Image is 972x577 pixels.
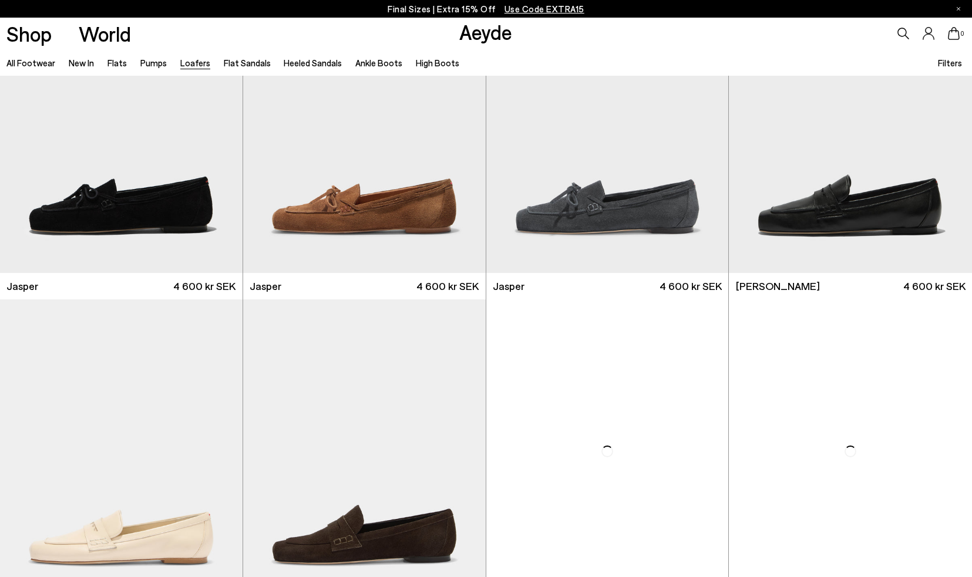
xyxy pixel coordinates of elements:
span: Filters [938,58,962,68]
a: Jasper 4 600 kr SEK [486,273,729,299]
a: Flat Sandals [224,58,271,68]
a: Flats [107,58,127,68]
span: Navigate to /collections/ss25-final-sizes [505,4,584,14]
span: 4 600 kr SEK [416,279,479,293]
a: New In [69,58,94,68]
p: Final Sizes | Extra 15% Off [388,2,584,16]
span: 4 600 kr SEK [173,279,236,293]
span: 4 600 kr SEK [660,279,722,293]
a: Shop [6,23,52,44]
a: Pumps [140,58,167,68]
a: Ankle Boots [355,58,402,68]
span: Jasper [6,279,38,293]
a: 0 [948,27,960,40]
span: 4 600 kr SEK [903,279,966,293]
a: Heeled Sandals [284,58,342,68]
span: 0 [960,31,966,37]
a: High Boots [416,58,459,68]
a: Loafers [180,58,210,68]
a: [PERSON_NAME] 4 600 kr SEK [729,273,972,299]
a: Aeyde [459,19,512,44]
span: Jasper [250,279,281,293]
a: World [79,23,131,44]
span: Jasper [493,279,524,293]
a: Jasper 4 600 kr SEK [243,273,486,299]
span: [PERSON_NAME] [736,279,820,293]
a: All Footwear [6,58,55,68]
